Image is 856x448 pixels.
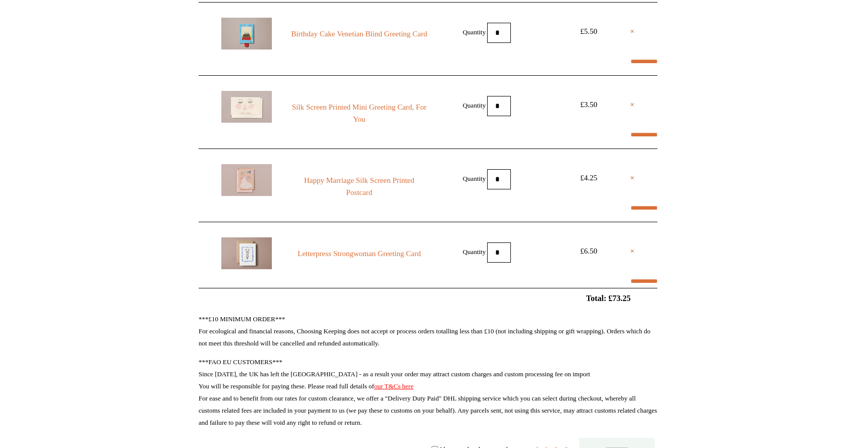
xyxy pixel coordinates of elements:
[566,25,611,37] div: £5.50
[566,98,611,111] div: £3.50
[463,28,486,35] label: Quantity
[291,174,428,198] a: Happy Marriage Silk Screen Printed Postcard
[291,247,428,260] a: Letterpress Strongwoman Greeting Card
[630,25,635,37] a: ×
[221,237,272,269] img: Letterpress Strongwoman Greeting Card
[221,164,272,196] img: Happy Marriage Silk Screen Printed Postcard
[221,18,272,49] img: Birthday Cake Venetian Blind Greeting Card
[463,174,486,182] label: Quantity
[291,28,428,40] a: Birthday Cake Venetian Blind Greeting Card
[374,382,413,390] a: our T&Cs here
[630,245,635,257] a: ×
[175,293,681,303] h2: Total: £73.25
[199,356,657,429] p: ***FAO EU CUSTOMERS*** Since [DATE], the UK has left the [GEOGRAPHIC_DATA] - as a result your ord...
[566,172,611,184] div: £4.25
[221,91,272,123] img: Silk Screen Printed Mini Greeting Card, For You
[199,313,657,350] p: ***£10 MINIMUM ORDER*** For ecological and financial reasons, Choosing Keeping does not accept or...
[463,101,486,109] label: Quantity
[463,247,486,255] label: Quantity
[630,98,635,111] a: ×
[291,101,428,125] a: Silk Screen Printed Mini Greeting Card, For You
[630,172,635,184] a: ×
[566,245,611,257] div: £6.50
